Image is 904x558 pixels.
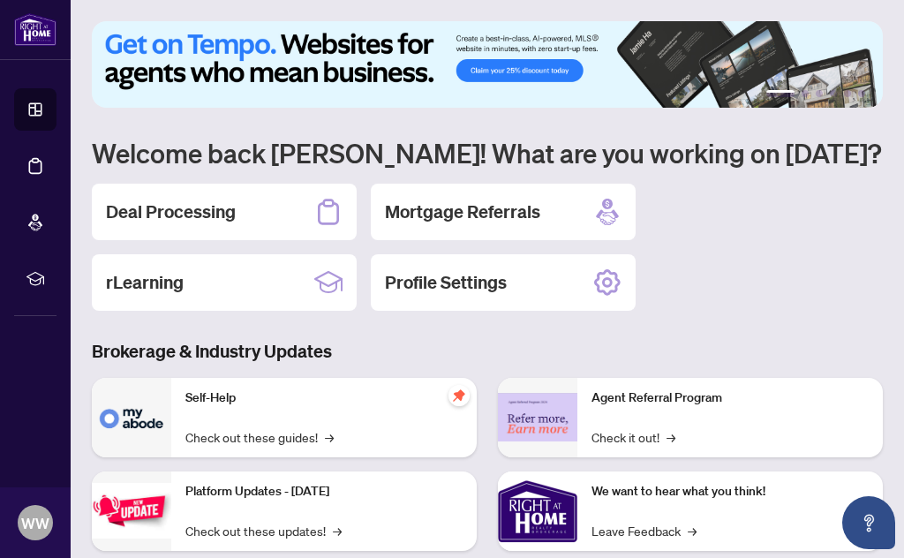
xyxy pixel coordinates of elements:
p: Agent Referral Program [591,388,869,408]
h2: Profile Settings [385,270,507,295]
img: We want to hear what you think! [498,471,577,551]
h2: Mortgage Referrals [385,200,540,224]
img: Agent Referral Program [498,393,577,441]
h1: Welcome back [PERSON_NAME]! What are you working on [DATE]? [92,136,883,170]
button: 3 [816,90,823,97]
img: logo [14,13,56,46]
span: → [325,427,334,447]
p: Platform Updates - [DATE] [185,482,463,501]
button: 4 [830,90,837,97]
img: Slide 0 [92,21,883,108]
button: Open asap [842,496,895,549]
button: 2 [802,90,809,97]
button: 6 [858,90,865,97]
h2: rLearning [106,270,184,295]
span: WW [21,511,49,535]
h2: Deal Processing [106,200,236,224]
span: → [688,521,697,540]
h3: Brokerage & Industry Updates [92,339,883,364]
button: 5 [844,90,851,97]
span: → [333,521,342,540]
a: Check it out!→ [591,427,675,447]
p: Self-Help [185,388,463,408]
a: Check out these updates!→ [185,521,342,540]
img: Platform Updates - July 21, 2025 [92,483,171,539]
a: Check out these guides!→ [185,427,334,447]
span: → [667,427,675,447]
span: pushpin [448,385,470,406]
a: Leave Feedback→ [591,521,697,540]
img: Self-Help [92,378,171,457]
p: We want to hear what you think! [591,482,869,501]
button: 1 [766,90,795,97]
